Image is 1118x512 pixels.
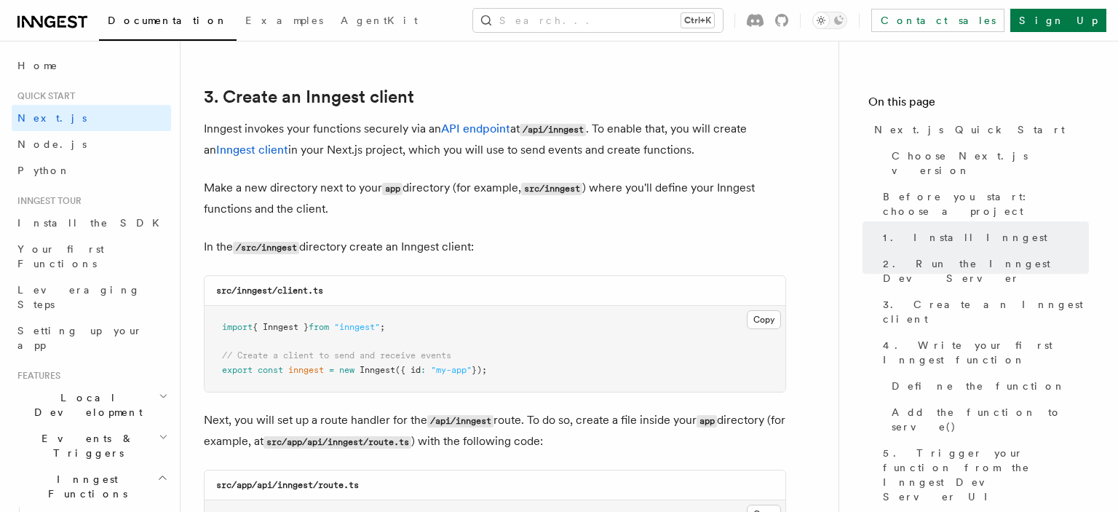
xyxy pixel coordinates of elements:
[233,242,299,254] code: /src/inngest
[871,9,1004,32] a: Contact sales
[17,284,140,310] span: Leveraging Steps
[697,415,717,428] code: app
[12,157,171,184] a: Python
[17,217,168,229] span: Install the SDK
[883,338,1089,367] span: 4. Write your first Inngest function
[204,87,414,107] a: 3. Create an Inngest client
[12,105,171,131] a: Next.js
[473,9,723,32] button: Search...Ctrl+K
[17,112,87,124] span: Next.js
[360,365,395,375] span: Inngest
[427,415,493,428] code: /api/inngest
[883,230,1047,245] span: 1. Install Inngest
[216,480,359,490] code: src/app/api/inngest/route.ts
[883,189,1089,218] span: Before you start: choose a project
[204,178,786,219] p: Make a new directory next to your directory (for example, ) where you'll define your Inngest func...
[12,277,171,318] a: Leveraging Steps
[12,390,159,420] span: Local Development
[17,165,71,176] span: Python
[12,195,82,207] span: Inngest tour
[263,436,411,449] code: src/app/api/inngest/route.ts
[216,143,288,157] a: Inngest client
[472,365,487,375] span: });
[12,131,171,157] a: Node.js
[521,183,582,195] code: src/inngest
[883,446,1089,504] span: 5. Trigger your function from the Inngest Dev Server UI
[204,237,786,258] p: In the directory create an Inngest client:
[216,285,323,296] code: src/inngest/client.ts
[222,350,451,361] span: // Create a client to send and receive events
[886,373,1089,399] a: Define the function
[886,399,1089,440] a: Add the function to serve()
[12,370,60,382] span: Features
[17,325,143,351] span: Setting up your app
[12,385,171,425] button: Local Development
[877,251,1089,291] a: 2. Run the Inngest Dev Server
[12,472,157,501] span: Inngest Functions
[17,138,87,150] span: Node.js
[877,184,1089,224] a: Before you start: choose a project
[877,224,1089,251] a: 1. Install Inngest
[204,119,786,160] p: Inngest invokes your functions securely via an at . To enable that, you will create an in your Ne...
[332,4,427,39] a: AgentKit
[883,256,1089,285] span: 2. Run the Inngest Dev Server
[12,52,171,79] a: Home
[12,90,75,102] span: Quick start
[99,4,237,41] a: Documentation
[12,318,171,358] a: Setting up your app
[883,297,1089,326] span: 3. Create an Inngest client
[441,122,510,135] a: API endpoint
[288,365,324,375] span: inngest
[874,122,1065,137] span: Next.js Quick Start
[12,425,171,466] button: Events & Triggers
[395,365,421,375] span: ({ id
[17,58,58,73] span: Home
[868,117,1089,143] a: Next.js Quick Start
[747,310,781,329] button: Copy
[108,15,228,26] span: Documentation
[892,379,1066,393] span: Define the function
[341,15,418,26] span: AgentKit
[12,236,171,277] a: Your first Functions
[309,322,329,332] span: from
[253,322,309,332] span: { Inngest }
[382,183,403,195] code: app
[1010,9,1106,32] a: Sign Up
[12,431,159,460] span: Events & Triggers
[421,365,426,375] span: :
[868,93,1089,117] h4: On this page
[258,365,283,375] span: const
[431,365,472,375] span: "my-app"
[339,365,354,375] span: new
[334,322,380,332] span: "inngest"
[222,365,253,375] span: export
[329,365,334,375] span: =
[681,13,714,28] kbd: Ctrl+K
[877,332,1089,373] a: 4. Write your first Inngest function
[204,410,786,452] p: Next, you will set up a route handler for the route. To do so, create a file inside your director...
[222,322,253,332] span: import
[17,243,104,269] span: Your first Functions
[245,15,323,26] span: Examples
[892,405,1089,434] span: Add the function to serve()
[892,149,1089,178] span: Choose Next.js version
[886,143,1089,184] a: Choose Next.js version
[520,124,586,136] code: /api/inngest
[877,440,1089,510] a: 5. Trigger your function from the Inngest Dev Server UI
[380,322,385,332] span: ;
[812,12,847,29] button: Toggle dark mode
[12,210,171,236] a: Install the SDK
[12,466,171,507] button: Inngest Functions
[877,291,1089,332] a: 3. Create an Inngest client
[237,4,332,39] a: Examples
